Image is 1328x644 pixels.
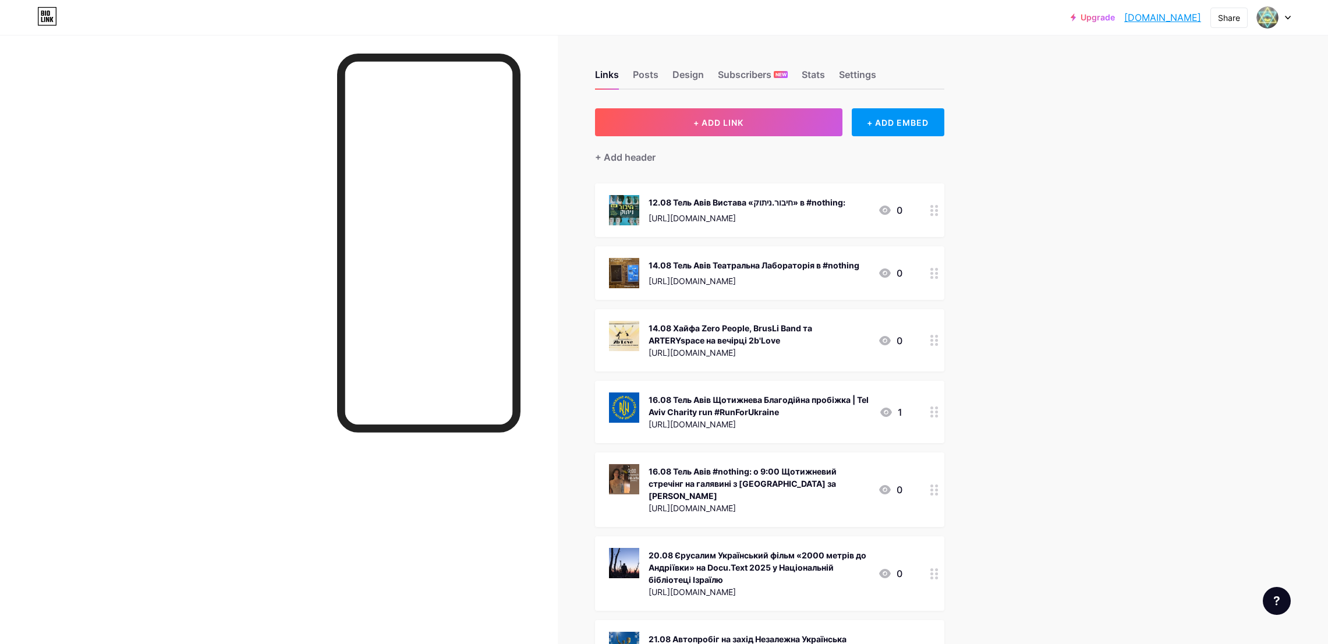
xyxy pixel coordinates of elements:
[609,464,639,494] img: 16.08 Тель Авів #nothing: о 9:00 Щотижневий стречінг на галявині з Ренаточкою за донат
[649,322,869,346] div: 14.08 Хайфа Zero People, BrusLi Band та ARTERYspace на вечірці 2b'Love
[595,150,656,164] div: + Add header
[649,259,859,271] div: 14.08 Тель Авів Театральна Лабораторія в #nothing
[1218,12,1240,24] div: Share
[595,68,619,89] div: Links
[649,394,870,418] div: 16.08 Тель Авів Щотижнева Благодійна пробіжка | Tel Aviv Charity run #RunForUkraine
[672,68,704,89] div: Design
[718,68,788,89] div: Subscribers
[633,68,658,89] div: Posts
[878,203,902,217] div: 0
[649,418,870,430] div: [URL][DOMAIN_NAME]
[649,275,859,287] div: [URL][DOMAIN_NAME]
[649,346,869,359] div: [URL][DOMAIN_NAME]
[878,334,902,348] div: 0
[609,548,639,578] img: 20.08 Єрусалим Український фільм «2000 метрів до Андріївки» на Docu.Text 2025 у Національній бібл...
[802,68,825,89] div: Stats
[878,567,902,581] div: 0
[649,465,869,502] div: 16.08 Тель Авів #nothing: о 9:00 Щотижневий стречінг на галявині з [GEOGRAPHIC_DATA] за [PERSON_N...
[609,392,639,423] img: 16.08 Тель Авів Щотижнева Благодійна пробіжка | Tel Aviv Charity run #RunForUkraine
[878,266,902,280] div: 0
[609,258,639,288] img: 14.08 Тель Авів Театральна Лабораторія в #nothing
[649,586,869,598] div: [URL][DOMAIN_NAME]
[1071,13,1115,22] a: Upgrade
[609,195,639,225] img: 12.08 Тель Авів Вистава «חיבור.ניתוק» в #nothing:
[878,483,902,497] div: 0
[595,108,842,136] button: + ADD LINK
[609,321,639,351] img: 14.08 Хайфа Zero People, BrusLi Band та ARTERYspace на вечірці 2b'Love
[1124,10,1201,24] a: [DOMAIN_NAME]
[649,549,869,586] div: 20.08 Єрусалим Український фільм «2000 метрів до Андріївки» на Docu.Text 2025 у Національній бібл...
[852,108,944,136] div: + ADD EMBED
[649,196,845,208] div: 12.08 Тель Авів Вистава «חיבור.ניתוק» в #nothing:
[879,405,902,419] div: 1
[693,118,743,128] span: + ADD LINK
[649,502,869,514] div: [URL][DOMAIN_NAME]
[1256,6,1279,29] img: uainil
[839,68,876,89] div: Settings
[775,71,787,78] span: NEW
[649,212,845,224] div: [URL][DOMAIN_NAME]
